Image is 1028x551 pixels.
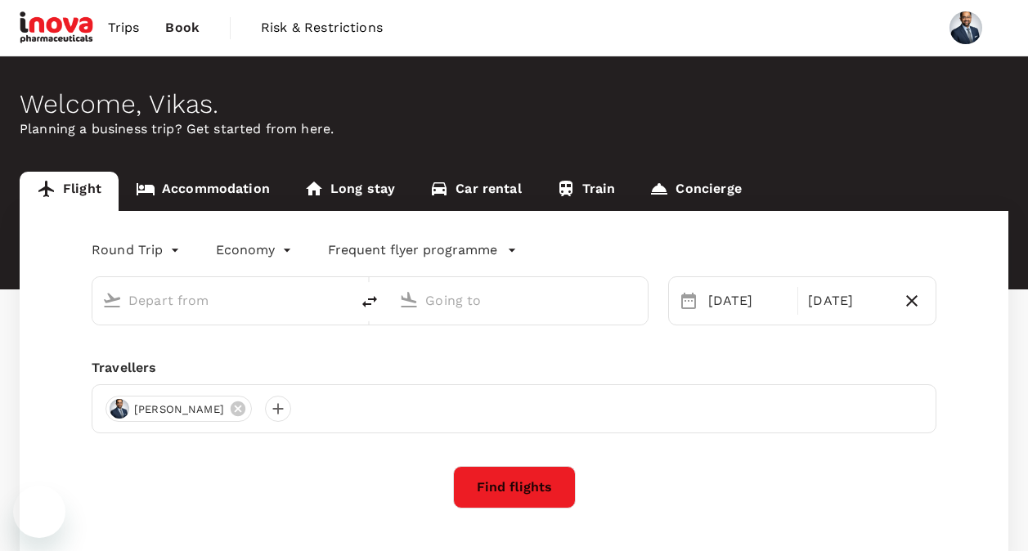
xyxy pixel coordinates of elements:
[412,172,539,211] a: Car rental
[328,240,517,260] button: Frequent flyer programme
[801,284,895,317] div: [DATE]
[350,282,389,321] button: delete
[20,10,95,46] img: iNova Pharmaceuticals
[453,466,576,508] button: Find flights
[216,237,295,263] div: Economy
[261,18,383,38] span: Risk & Restrictions
[702,284,795,317] div: [DATE]
[632,172,758,211] a: Concierge
[287,172,412,211] a: Long stay
[20,119,1008,139] p: Planning a business trip? Get started from here.
[92,358,936,378] div: Travellers
[636,298,640,302] button: Open
[339,298,342,302] button: Open
[119,172,287,211] a: Accommodation
[20,172,119,211] a: Flight
[20,89,1008,119] div: Welcome , Vikas .
[13,486,65,538] iframe: Button to launch messaging window
[108,18,140,38] span: Trips
[92,237,183,263] div: Round Trip
[124,401,234,418] span: [PERSON_NAME]
[110,399,129,419] img: avatar-68d3a3da21b8c.png
[539,172,633,211] a: Train
[165,18,200,38] span: Book
[128,288,316,313] input: Depart from
[105,396,252,422] div: [PERSON_NAME]
[949,11,982,44] img: Vikas Mohan
[425,288,613,313] input: Going to
[328,240,497,260] p: Frequent flyer programme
